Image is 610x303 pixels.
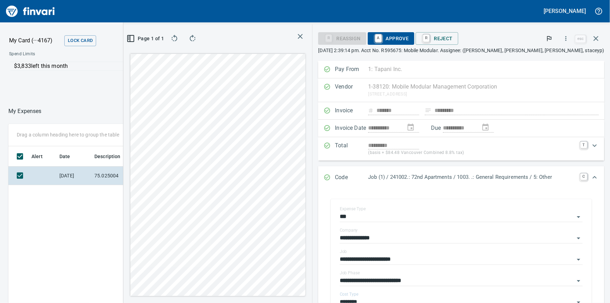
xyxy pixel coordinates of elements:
span: Date [59,152,70,161]
p: $3,833 left this month [14,62,205,70]
label: Job [340,249,347,254]
button: Open [574,255,583,265]
span: Page 1 of 1 [132,34,160,43]
div: Expand [318,166,604,189]
p: Total [335,141,368,156]
button: Open [574,212,583,222]
button: RReject [416,32,458,45]
label: Expense Type [340,207,366,211]
button: Lock Card [64,35,96,46]
td: [DATE] [57,167,92,185]
span: Spend Limits [9,51,121,58]
p: Online allowed [3,71,209,78]
button: More [558,31,574,46]
span: Description [94,152,130,161]
button: AApprove [368,32,415,45]
a: T [580,141,587,148]
a: A [375,34,382,42]
button: Flag [541,31,557,46]
button: Page 1 of 1 [129,32,163,45]
span: Alert [31,152,52,161]
span: Approve [373,33,409,44]
div: Expand [318,137,604,161]
label: Job Phase [340,271,360,275]
label: Company [340,228,358,232]
span: Lock Card [68,37,93,45]
span: Alert [31,152,43,161]
p: My Card (···4167) [9,36,62,45]
nav: breadcrumb [8,107,42,115]
span: Reject [421,33,452,44]
p: Job (1) / 241002.: 72nd Apartments / 1003. .: General Requirements / 5: Other [368,173,576,181]
p: (basis + $84.48 Vancouver Combined 8.8% tax) [368,149,576,156]
button: Open [574,276,583,286]
span: Description [94,152,121,161]
p: Drag a column heading here to group the table [17,131,119,138]
button: [PERSON_NAME] [542,6,588,16]
h5: [PERSON_NAME] [544,7,586,15]
label: Cost Type [340,292,359,296]
span: Date [59,152,79,161]
img: Finvari [4,3,57,20]
p: My Expenses [8,107,42,115]
p: [DATE] 2:39:14 pm. Acct No. R595675: Mobile Modular. Assignee: ([PERSON_NAME], [PERSON_NAME], [PE... [318,47,604,54]
p: Code [335,173,368,182]
span: Close invoice [574,30,604,47]
a: R [423,34,430,42]
a: C [580,173,587,180]
a: esc [575,35,586,43]
button: Open [574,233,583,243]
div: Reassign [318,35,366,41]
td: 75.025004 [92,167,155,185]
